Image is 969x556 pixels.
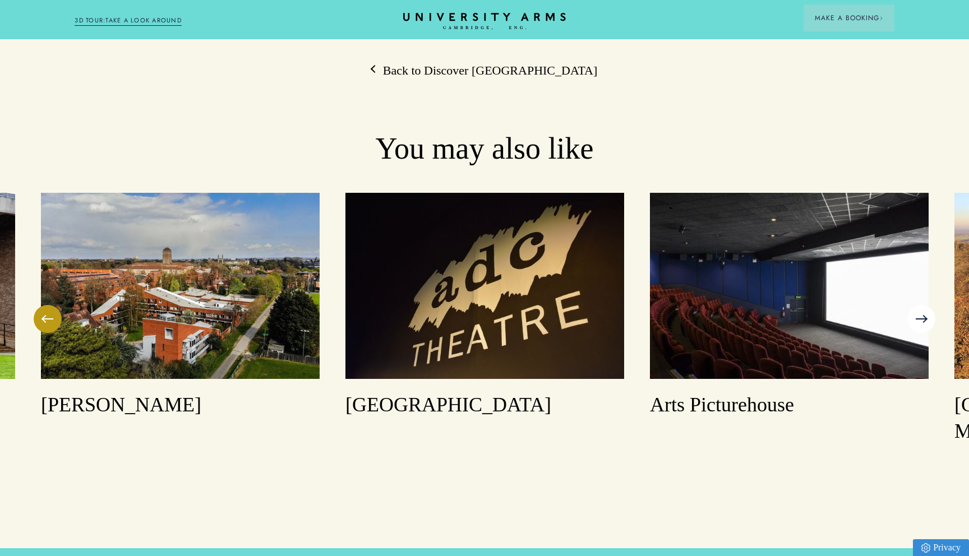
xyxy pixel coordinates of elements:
[650,392,929,419] h3: Arts Picturehouse
[913,539,969,556] a: Privacy
[921,543,930,553] img: Privacy
[110,131,858,168] h2: You may also like
[345,392,624,419] h3: [GEOGRAPHIC_DATA]
[34,305,62,333] button: Previous Slide
[41,193,320,378] img: image-7a139146315c0533c044131baf6b6c4b2f7cf34e-4056x2280-jpg
[815,13,883,23] span: Make a Booking
[650,193,929,378] img: image-be882699d09554b573cd3cb046b17a7166dd0fe6-823x460-jpg
[372,62,598,79] a: Back to Discover [GEOGRAPHIC_DATA]
[403,13,566,30] a: Home
[75,16,182,26] a: 3D TOUR:TAKE A LOOK AROUND
[804,4,894,31] button: Make a BookingArrow icon
[879,16,883,20] img: Arrow icon
[41,193,320,418] a: [PERSON_NAME]
[41,392,320,419] h3: [PERSON_NAME]
[650,193,929,418] a: Arts Picturehouse
[345,193,624,378] img: image-b41b19ecb2b0af23f333fee1d03a38eed1926d01-6000x4000-jpg
[345,193,624,418] a: [GEOGRAPHIC_DATA]
[907,305,935,333] button: Next Slide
